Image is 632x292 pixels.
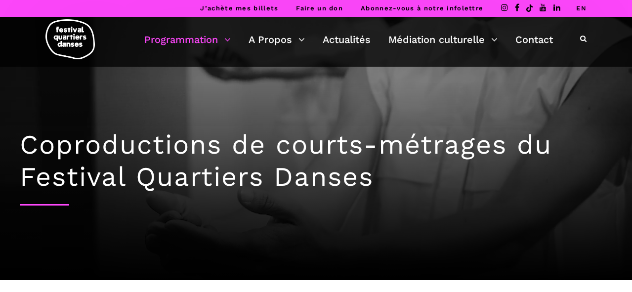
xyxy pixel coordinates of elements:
a: Abonnez-vous à notre infolettre [361,4,483,12]
a: J’achète mes billets [200,4,278,12]
img: logo-fqd-med [45,19,95,59]
a: Programmation [144,31,231,48]
a: Actualités [323,31,371,48]
h1: Coproductions de courts-métrages du Festival Quartiers Danses [20,129,612,193]
a: Contact [515,31,553,48]
a: Faire un don [296,4,343,12]
a: A Propos [249,31,305,48]
a: Médiation culturelle [388,31,498,48]
a: EN [576,4,587,12]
